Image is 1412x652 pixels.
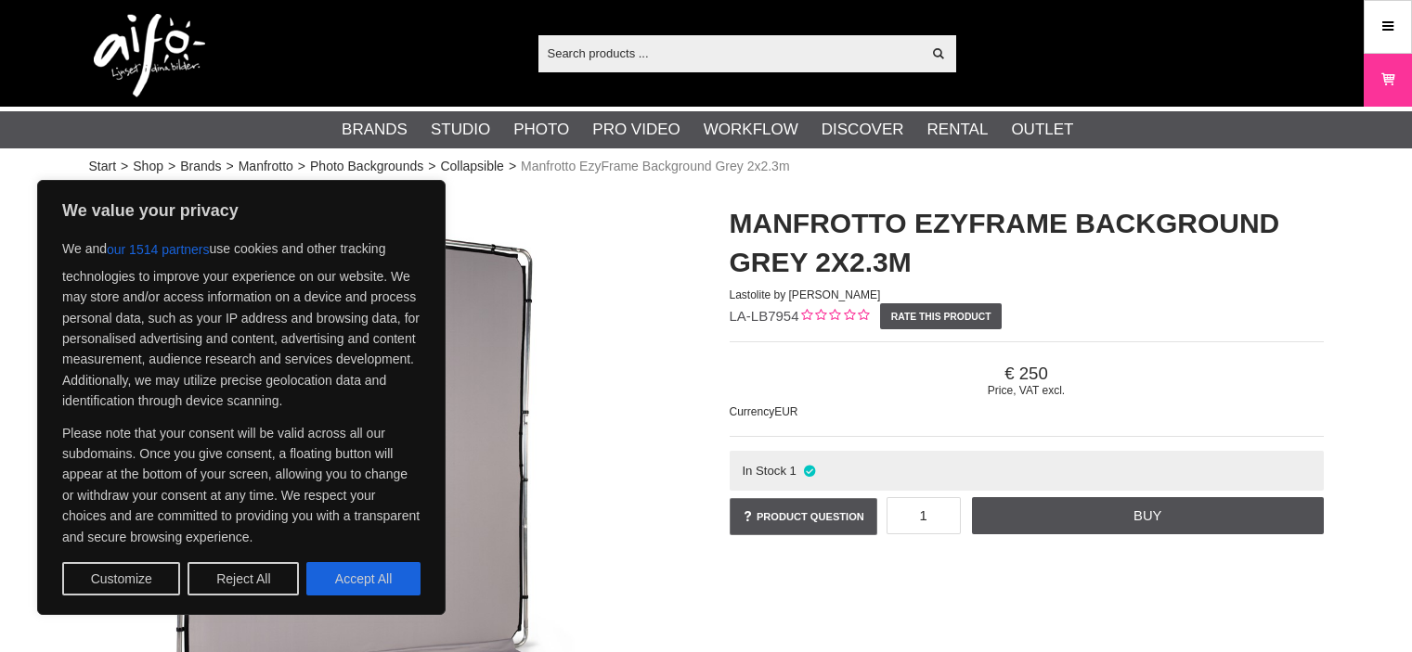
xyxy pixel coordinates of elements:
button: Reject All [188,562,299,595]
a: Start [89,157,117,176]
a: Photo [513,118,569,142]
span: LA-LB7954 [730,308,799,324]
span: Currency [730,405,775,418]
a: Photo Backgrounds [310,157,423,176]
a: Collapsible [440,157,503,176]
a: Shop [133,157,163,176]
a: Outlet [1011,118,1073,142]
div: We value your privacy [37,180,446,615]
a: Rental [927,118,989,142]
p: Please note that your consent will be valid across all our subdomains. Once you give consent, a f... [62,423,421,547]
span: 250 [730,364,1324,384]
h1: Manfrotto EzyFrame Background Grey 2x2.3m [730,204,1324,282]
span: 1 [790,464,797,478]
span: Lastolite by [PERSON_NAME] [730,288,881,301]
div: Customer rating: 0 [799,307,869,326]
p: We value your privacy [62,199,421,222]
a: Brands [180,157,221,176]
a: Studio [431,118,490,142]
span: > [509,157,516,176]
a: Discover [822,118,904,142]
span: Price, VAT excl. [730,384,1324,397]
a: Workflow [704,118,798,142]
a: Buy [972,497,1323,534]
span: > [121,157,128,176]
span: > [168,157,175,176]
button: our 1514 partners [107,233,210,266]
a: Manfrotto [239,157,293,176]
input: Search products ... [538,39,922,67]
img: logo.png [94,14,205,97]
i: In stock [801,464,817,478]
span: > [428,157,435,176]
a: Pro Video [592,118,680,142]
span: > [227,157,234,176]
p: We and use cookies and other tracking technologies to improve your experience on our website. We ... [62,233,421,412]
span: In Stock [742,464,786,478]
button: Customize [62,562,180,595]
span: Manfrotto EzyFrame Background Grey 2x2.3m [521,157,789,176]
a: Brands [342,118,408,142]
button: Accept All [306,562,421,595]
a: Rate this product [880,303,1002,329]
a: Product question [730,498,877,535]
span: EUR [774,405,797,418]
span: > [298,157,305,176]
